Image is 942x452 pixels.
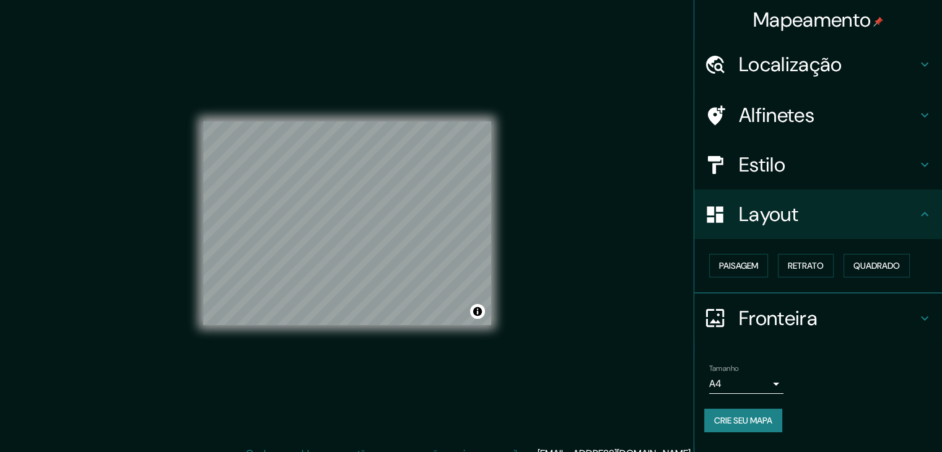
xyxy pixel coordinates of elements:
[778,254,834,277] button: Retrato
[694,189,942,239] div: Layout
[709,254,768,277] button: Paisagem
[739,152,785,178] font: Estilo
[694,140,942,189] div: Estilo
[873,17,883,27] img: pin-icon.png
[739,102,814,128] font: Alfinetes
[853,260,900,271] font: Quadrado
[694,90,942,140] div: Alfinetes
[470,304,485,319] button: Alternar atribuição
[739,51,842,77] font: Localização
[714,415,772,426] font: Crie seu mapa
[844,254,910,277] button: Quadrado
[788,260,824,271] font: Retrato
[709,363,739,373] font: Tamanho
[739,201,798,227] font: Layout
[694,40,942,89] div: Localização
[753,7,871,33] font: Mapeamento
[704,409,782,432] button: Crie seu mapa
[709,374,783,394] div: A4
[694,293,942,343] div: Fronteira
[719,260,758,271] font: Paisagem
[709,377,722,390] font: A4
[203,121,491,325] canvas: Mapa
[739,305,818,331] font: Fronteira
